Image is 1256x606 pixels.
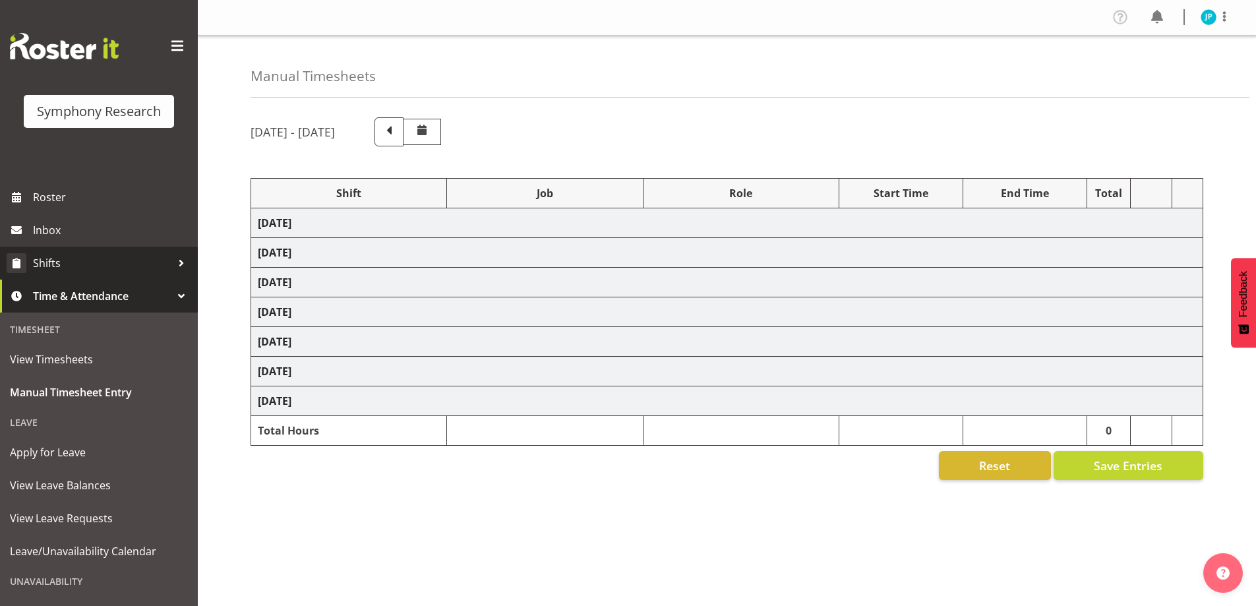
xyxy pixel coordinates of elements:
div: End Time [970,185,1080,201]
img: Rosterit website logo [10,33,119,59]
span: Roster [33,187,191,207]
td: [DATE] [251,238,1203,268]
div: Total [1094,185,1124,201]
td: [DATE] [251,327,1203,357]
span: Manual Timesheet Entry [10,382,188,402]
a: View Leave Balances [3,469,194,502]
span: Reset [979,457,1010,474]
span: Shifts [33,253,171,273]
td: [DATE] [251,268,1203,297]
div: Leave [3,409,194,436]
div: Timesheet [3,316,194,343]
div: Role [650,185,832,201]
a: Manual Timesheet Entry [3,376,194,409]
span: View Leave Requests [10,508,188,528]
span: Apply for Leave [10,442,188,462]
td: [DATE] [251,297,1203,327]
div: Shift [258,185,440,201]
td: Total Hours [251,416,447,446]
button: Save Entries [1054,451,1203,480]
td: 0 [1087,416,1131,446]
a: View Leave Requests [3,502,194,535]
a: Leave/Unavailability Calendar [3,535,194,568]
div: Unavailability [3,568,194,595]
span: Leave/Unavailability Calendar [10,541,188,561]
button: Feedback - Show survey [1231,258,1256,348]
span: Feedback [1238,271,1249,317]
td: [DATE] [251,357,1203,386]
img: help-xxl-2.png [1216,566,1230,580]
span: View Leave Balances [10,475,188,495]
span: Time & Attendance [33,286,171,306]
span: Inbox [33,220,191,240]
img: jake-pringle11873.jpg [1201,9,1216,25]
div: Start Time [846,185,956,201]
a: View Timesheets [3,343,194,376]
a: Apply for Leave [3,436,194,469]
div: Symphony Research [37,102,161,121]
h5: [DATE] - [DATE] [251,125,335,139]
h4: Manual Timesheets [251,69,376,84]
span: View Timesheets [10,349,188,369]
div: Job [454,185,636,201]
td: [DATE] [251,386,1203,416]
td: [DATE] [251,208,1203,238]
span: Save Entries [1094,457,1162,474]
button: Reset [939,451,1051,480]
